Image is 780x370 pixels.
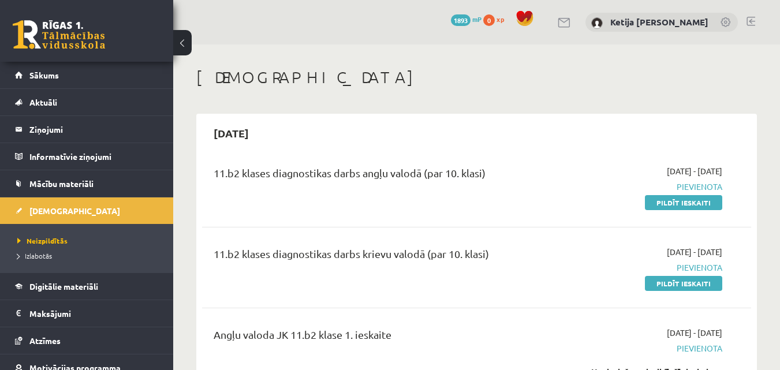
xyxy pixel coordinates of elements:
span: Digitālie materiāli [29,281,98,291]
a: Maksājumi [15,300,159,327]
a: 0 xp [483,14,510,24]
a: 1893 mP [451,14,482,24]
legend: Informatīvie ziņojumi [29,143,159,170]
a: Aktuāli [15,89,159,115]
a: Neizpildītās [17,236,162,246]
a: Rīgas 1. Tālmācības vidusskola [13,20,105,49]
a: Mācību materiāli [15,170,159,197]
span: Izlabotās [17,251,52,260]
a: Digitālie materiāli [15,273,159,300]
img: Ketija Nikola Kmeta [591,17,603,29]
span: Mācību materiāli [29,178,94,189]
div: 11.b2 klases diagnostikas darbs krievu valodā (par 10. klasi) [214,246,547,267]
span: Atzīmes [29,335,61,346]
legend: Maksājumi [29,300,159,327]
h1: [DEMOGRAPHIC_DATA] [196,68,757,87]
h2: [DATE] [202,119,260,147]
span: mP [472,14,482,24]
a: Pildīt ieskaiti [645,195,722,210]
a: Sākums [15,62,159,88]
span: Pievienota [564,181,722,193]
a: Izlabotās [17,251,162,261]
span: Aktuāli [29,97,57,107]
a: Informatīvie ziņojumi [15,143,159,170]
div: 11.b2 klases diagnostikas darbs angļu valodā (par 10. klasi) [214,165,547,186]
span: Pievienota [564,342,722,354]
span: [DATE] - [DATE] [667,327,722,339]
span: [DATE] - [DATE] [667,246,722,258]
div: Angļu valoda JK 11.b2 klase 1. ieskaite [214,327,547,348]
a: [DEMOGRAPHIC_DATA] [15,197,159,224]
span: Sākums [29,70,59,80]
a: Pildīt ieskaiti [645,276,722,291]
span: [DATE] - [DATE] [667,165,722,177]
a: Ketija [PERSON_NAME] [610,16,708,28]
span: [DEMOGRAPHIC_DATA] [29,205,120,216]
span: 1893 [451,14,471,26]
span: Neizpildītās [17,236,68,245]
a: Ziņojumi [15,116,159,143]
span: 0 [483,14,495,26]
a: Atzīmes [15,327,159,354]
span: Pievienota [564,261,722,274]
span: xp [497,14,504,24]
legend: Ziņojumi [29,116,159,143]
